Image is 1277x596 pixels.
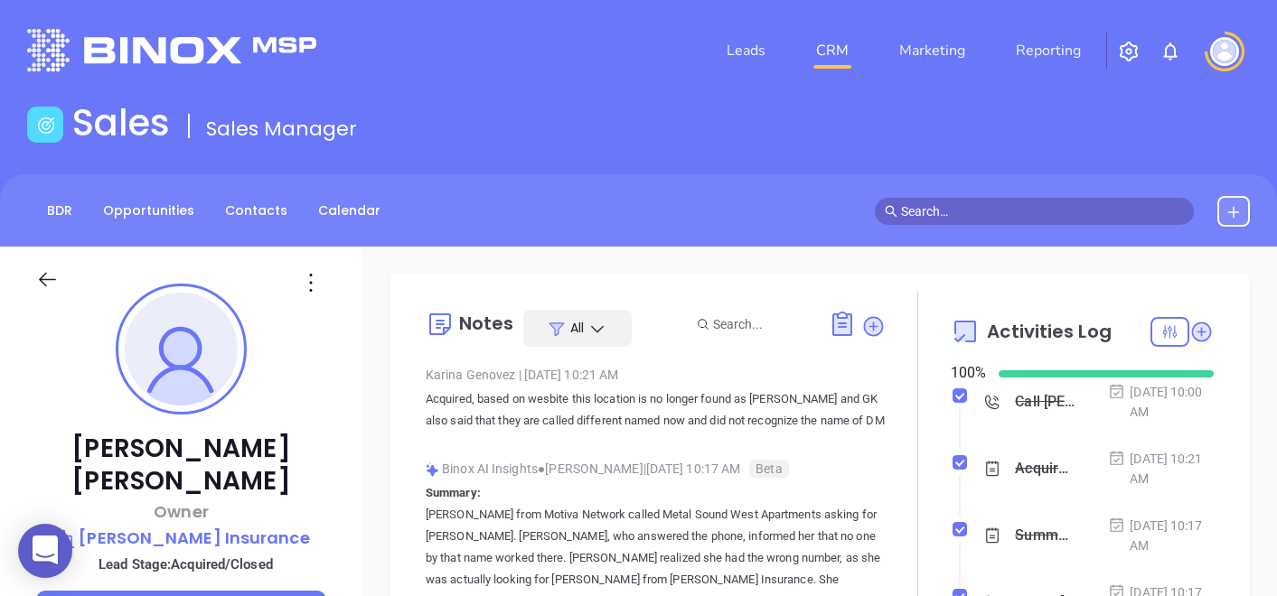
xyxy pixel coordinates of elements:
[72,101,170,144] h1: Sales
[1210,37,1239,66] img: user
[809,33,856,69] a: CRM
[1108,449,1214,489] div: [DATE] 10:21 AM
[1118,41,1140,62] img: iconSetting
[426,486,481,499] b: Summary:
[426,463,439,477] img: svg%3e
[206,115,357,143] span: Sales Manager
[36,499,326,524] p: Owner
[1108,516,1214,555] div: [DATE] 10:17 AM
[92,196,205,226] a: Opportunities
[426,361,886,388] div: Karina Genovez [DATE] 10:21 AM
[570,319,584,337] span: All
[1160,41,1181,62] img: iconNotification
[538,461,546,476] span: ●
[885,205,897,218] span: search
[719,33,773,69] a: Leads
[307,196,391,226] a: Calendar
[987,322,1111,340] span: Activities Log
[713,314,809,334] input: Search...
[45,553,326,576] p: Lead Stage: Acquired/Closed
[426,388,886,432] p: Acquired, based on wesbite this location is no longer found as [PERSON_NAME] and GK also said tha...
[892,33,972,69] a: Marketing
[1015,455,1075,482] div: Acquired, based on wesbite this location is no longer found as [PERSON_NAME] and GK also said tha...
[36,433,326,498] p: [PERSON_NAME] [PERSON_NAME]
[459,314,514,332] div: Notes
[519,368,521,382] span: |
[36,196,83,226] a: BDR
[1108,382,1214,422] div: [DATE] 10:00 AM
[951,362,976,384] div: 100 %
[901,201,1184,221] input: Search…
[749,460,788,478] span: Beta
[27,29,316,71] img: logo
[36,526,326,551] a: [PERSON_NAME] Insurance
[214,196,298,226] a: Contacts
[426,455,886,482] div: Binox AI Insights [PERSON_NAME] | [DATE] 10:17 AM
[1015,522,1075,549] div: Summary: [PERSON_NAME] from Motiva Network called Metal Sound West Apartments asking for [PERSON_...
[1009,33,1088,69] a: Reporting
[1015,388,1075,415] div: Call [PERSON_NAME] to follow up
[125,293,238,405] img: profile-user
